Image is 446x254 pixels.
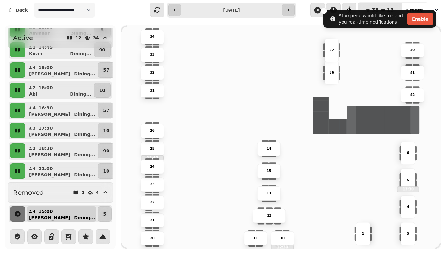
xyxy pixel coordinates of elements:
[39,85,53,91] p: 16:00
[99,47,105,53] p: 90
[150,164,155,169] p: 24
[410,92,415,97] p: 42
[32,145,36,151] p: 2
[70,50,91,57] p: Dining ...
[407,151,409,156] p: 6
[98,163,115,179] button: 10
[267,146,271,151] p: 14
[29,71,70,77] p: [PERSON_NAME]
[27,103,96,118] button: 416:30[PERSON_NAME]Dining...
[280,236,285,241] p: 10
[27,42,93,57] button: 214:45KiranDining...
[329,48,334,53] p: 37
[32,64,36,71] p: 4
[74,71,95,77] p: Dining ...
[74,111,95,117] p: Dining ...
[103,67,109,73] p: 57
[39,105,53,111] p: 16:30
[29,131,70,138] p: [PERSON_NAME]
[407,204,409,209] p: 4
[32,208,36,215] p: 4
[407,177,409,182] p: 5
[98,143,115,158] button: 90
[32,105,36,111] p: 4
[321,8,327,14] button: Close toast
[150,34,155,39] p: 34
[150,236,155,241] p: 20
[271,245,293,250] p: 12:30
[103,127,109,134] p: 10
[103,211,106,217] p: 5
[150,128,155,133] p: 26
[98,62,115,78] button: 57
[39,125,53,131] p: 17:30
[93,36,99,40] p: 34
[407,13,433,25] button: Enable
[75,36,81,40] p: 12
[27,143,96,158] button: 218:30[PERSON_NAME]Dining...
[96,190,99,195] p: 4
[103,107,109,114] p: 57
[39,145,53,151] p: 18:30
[29,91,37,97] p: Abi
[407,231,409,236] p: 3
[150,146,155,151] p: 25
[29,151,70,158] p: [PERSON_NAME]
[27,62,96,78] button: 415:00[PERSON_NAME]Dining...
[74,215,95,221] p: Dining ...
[82,190,85,195] p: 1
[74,172,95,178] p: Dining ...
[94,42,111,57] button: 90
[150,200,155,205] p: 22
[150,52,155,57] p: 33
[253,236,258,241] p: 11
[94,83,111,98] button: 10
[74,131,95,138] p: Dining ...
[8,182,113,203] button: Removed14
[13,188,44,197] h2: Removed
[29,215,70,221] p: [PERSON_NAME]
[16,8,28,12] span: Back
[267,213,272,218] p: 12
[358,3,402,18] button: 3813
[267,168,271,174] p: 15
[99,87,105,93] p: 10
[74,151,95,158] p: Dining ...
[362,231,364,236] p: 2
[150,88,155,93] p: 31
[98,103,115,118] button: 57
[150,70,155,75] p: 32
[39,165,53,172] p: 21:00
[32,85,36,91] p: 2
[32,165,36,172] p: 4
[150,218,155,223] p: 21
[339,13,405,25] div: Stampede would like to send you real-time notifications
[32,125,36,131] p: 3
[39,64,53,71] p: 15:00
[103,148,109,154] p: 90
[8,28,113,48] button: Active1234
[410,48,415,53] p: 40
[267,191,271,196] p: 13
[29,50,42,57] p: Kiran
[3,3,33,18] button: Back
[39,208,53,215] p: 15:00
[70,91,91,97] p: Dining ...
[29,172,70,178] p: [PERSON_NAME]
[27,163,96,179] button: 421:00[PERSON_NAME]Dining...
[103,168,109,174] p: 10
[13,33,33,42] h2: Active
[27,83,93,98] button: 216:00AbiDining...
[98,206,112,222] button: 5
[29,111,70,117] p: [PERSON_NAME]
[150,182,155,187] p: 23
[98,123,115,138] button: 10
[410,70,415,75] p: 41
[329,70,334,75] p: 36
[401,3,428,18] button: Create
[397,187,419,192] p: 13:30
[27,206,96,222] button: 415:00[PERSON_NAME]Dining...
[27,123,96,138] button: 317:30[PERSON_NAME]Dining...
